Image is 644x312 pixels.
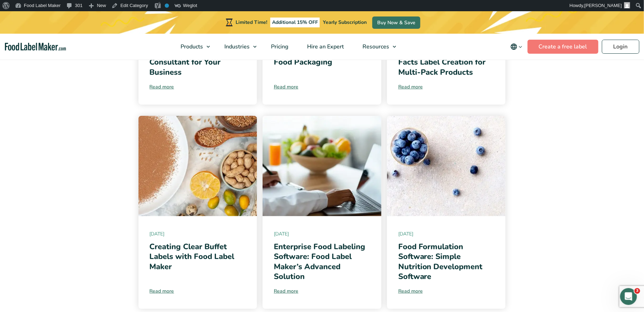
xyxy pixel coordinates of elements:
[262,34,296,60] a: Pricing
[584,3,622,8] span: [PERSON_NAME]
[274,287,370,295] a: Read more
[178,43,204,51] span: Products
[298,34,352,60] a: Hire an Expert
[360,43,390,51] span: Resources
[236,19,267,26] span: Limited Time!
[270,18,320,27] span: Additional 15% OFF
[150,83,246,91] a: Read more
[222,43,250,51] span: Industries
[150,230,246,238] span: [DATE]
[269,43,289,51] span: Pricing
[602,40,639,54] a: Login
[274,83,370,91] a: Read more
[620,288,637,305] iframe: Intercom live chat
[398,47,486,78] a: Aggregate Nutrition Facts Label Creation for Multi-Pack Products
[398,241,483,282] a: Food Formulation Software: Simple Nutrition Development Software
[165,4,169,8] div: No index
[215,34,260,60] a: Industries
[353,34,400,60] a: Resources
[323,19,367,26] span: Yearly Subscription
[305,43,345,51] span: Hire an Expert
[150,47,233,78] a: Hiring a Food Labeling Consultant for Your Business
[150,287,246,295] a: Read more
[372,16,420,29] a: Buy Now & Save
[171,34,213,60] a: Products
[398,287,495,295] a: Read more
[635,288,640,294] span: 3
[150,241,235,272] a: Creating Clear Buffet Labels with Food Label Maker
[274,241,365,282] a: Enterprise Food Labeling Software: Food Label Maker’s Advanced Solution
[398,230,495,238] span: [DATE]
[398,83,495,91] a: Read more
[528,40,598,54] a: Create a free label
[274,230,370,238] span: [DATE]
